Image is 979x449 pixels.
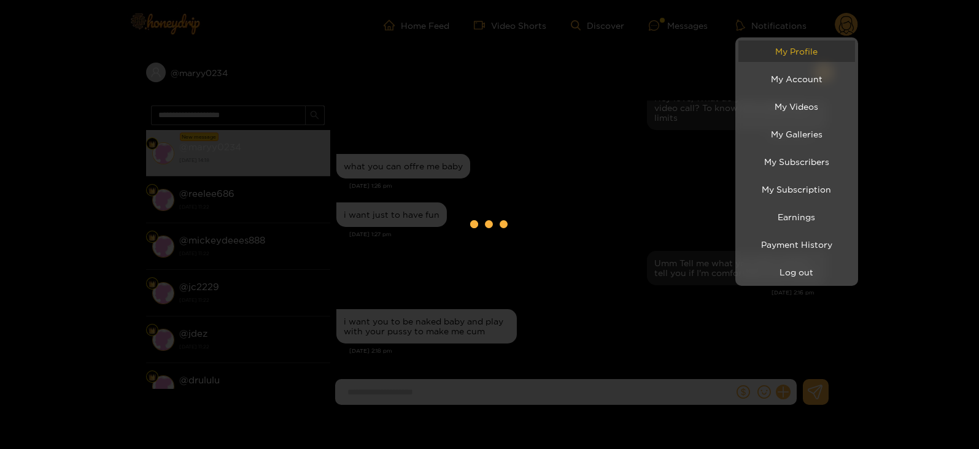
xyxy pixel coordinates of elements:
[738,68,855,90] a: My Account
[738,151,855,172] a: My Subscribers
[738,96,855,117] a: My Videos
[738,206,855,228] a: Earnings
[738,234,855,255] a: Payment History
[738,40,855,62] a: My Profile
[738,178,855,200] a: My Subscription
[738,261,855,283] button: Log out
[738,123,855,145] a: My Galleries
